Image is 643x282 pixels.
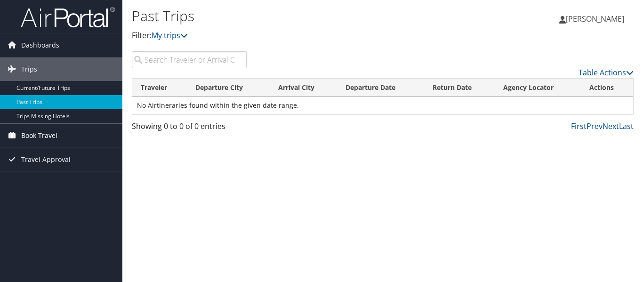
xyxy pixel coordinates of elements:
th: Agency Locator: activate to sort column ascending [495,79,581,97]
a: [PERSON_NAME] [559,5,634,33]
a: Next [603,121,619,131]
th: Return Date: activate to sort column ascending [424,79,495,97]
a: Table Actions [579,67,634,78]
div: Showing 0 to 0 of 0 entries [132,121,247,137]
input: Search Traveler or Arrival City [132,51,247,68]
a: Last [619,121,634,131]
span: Trips [21,57,37,81]
th: Traveler: activate to sort column ascending [132,79,187,97]
th: Departure City: activate to sort column ascending [187,79,270,97]
span: Book Travel [21,124,57,147]
a: My trips [152,30,188,40]
td: No Airtineraries found within the given date range. [132,97,633,114]
span: Dashboards [21,33,59,57]
img: airportal-logo.png [21,6,115,28]
h1: Past Trips [132,6,466,26]
th: Arrival City: activate to sort column ascending [270,79,337,97]
span: [PERSON_NAME] [566,14,624,24]
p: Filter: [132,30,466,42]
a: Prev [587,121,603,131]
a: First [571,121,587,131]
span: Travel Approval [21,148,71,171]
th: Departure Date: activate to sort column ascending [337,79,424,97]
th: Actions [581,79,633,97]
